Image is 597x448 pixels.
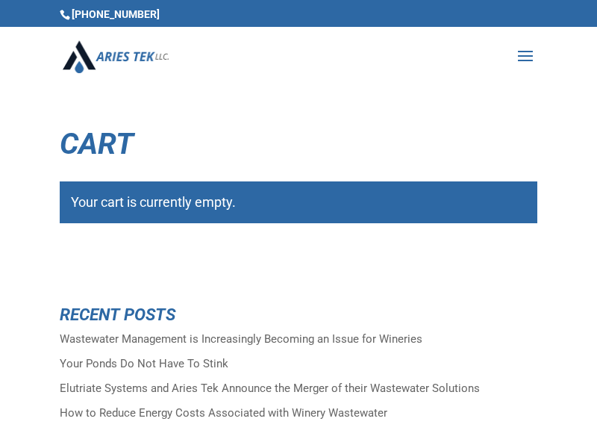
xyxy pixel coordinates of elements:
[63,40,169,72] img: Aries Tek
[60,406,387,420] a: How to Reduce Energy Costs Associated with Winery Wastewater
[60,332,422,346] a: Wastewater Management is Increasingly Becoming an Issue for Wineries
[60,250,190,287] a: Return to shop
[60,8,160,20] span: [PHONE_NUMBER]
[60,129,537,167] h1: Cart
[60,181,537,223] div: Your cart is currently empty.
[60,357,228,370] a: Your Ponds Do Not Have To Stink
[60,306,537,331] h4: Recent Posts
[60,382,480,395] a: Elutriate Systems and Aries Tek Announce the Merger of their Wastewater Solutions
